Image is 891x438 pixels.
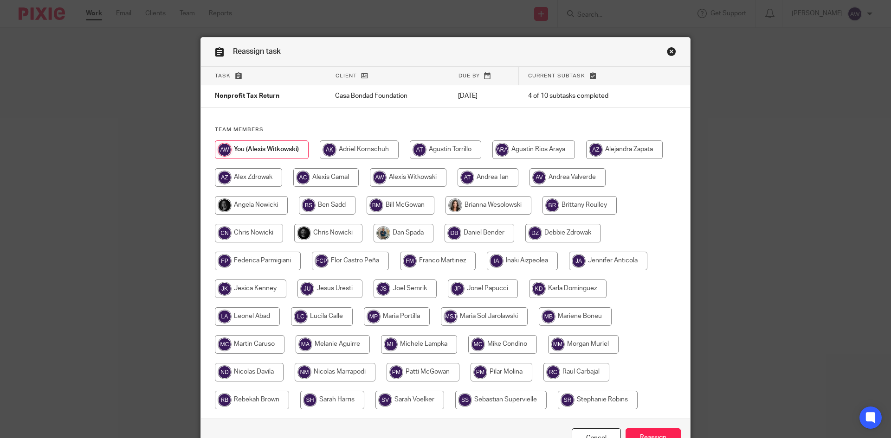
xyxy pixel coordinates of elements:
[215,93,279,100] span: Nonprofit Tax Return
[335,91,439,101] p: Casa Bondad Foundation
[215,73,231,78] span: Task
[667,47,676,59] a: Close this dialog window
[458,91,509,101] p: [DATE]
[519,85,652,108] td: 4 of 10 subtasks completed
[528,73,585,78] span: Current subtask
[215,126,676,133] h4: Team members
[336,73,357,78] span: Client
[233,48,281,55] span: Reassign task
[458,73,480,78] span: Due by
